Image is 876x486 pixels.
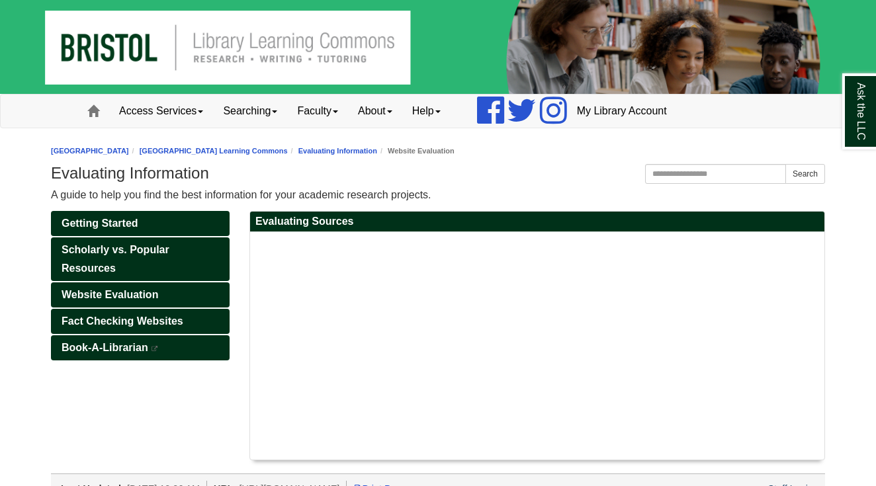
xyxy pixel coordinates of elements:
a: About [348,95,402,128]
h1: Evaluating Information [51,164,825,182]
i: This link opens in a new window [151,346,159,352]
span: Getting Started [62,218,138,229]
a: Searching [213,95,287,128]
a: Access Services [109,95,213,128]
span: A guide to help you find the best information for your academic research projects. [51,189,431,200]
a: Website Evaluation [51,282,230,307]
span: Website Evaluation [62,289,158,300]
iframe: Evaluating Sources on the Web [257,239,419,447]
a: Faculty [287,95,348,128]
button: Search [785,164,825,184]
span: Fact Checking Websites [62,315,183,327]
a: Evaluating Information [298,147,377,155]
a: My Library Account [567,95,677,128]
a: Getting Started [51,211,230,236]
a: [GEOGRAPHIC_DATA] Learning Commons [140,147,288,155]
a: Scholarly vs. Popular Resources [51,237,230,281]
a: Book-A-Librarian [51,335,230,360]
li: Website Evaluation [377,145,455,157]
nav: breadcrumb [51,145,825,157]
h2: Evaluating Sources [250,212,824,232]
a: Fact Checking Websites [51,309,230,334]
span: Scholarly vs. Popular Resources [62,244,169,274]
a: [GEOGRAPHIC_DATA] [51,147,129,155]
a: Help [402,95,451,128]
div: Guide Pages [51,211,230,360]
span: Book-A-Librarian [62,342,148,353]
